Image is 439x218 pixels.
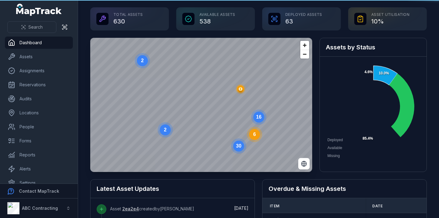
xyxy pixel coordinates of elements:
[270,204,279,209] span: Item
[5,37,73,49] a: Dashboard
[164,127,167,132] text: 2
[269,184,420,193] h2: Overdue & Missing Assets
[5,65,73,77] a: Assignments
[28,24,43,30] span: Search
[326,43,420,52] h2: Assets by Status
[5,177,73,189] a: Settings
[141,58,144,63] text: 2
[5,51,73,63] a: Assets
[110,206,194,211] span: Asset created by [PERSON_NAME]
[97,184,248,193] h2: Latest Asset Updates
[5,93,73,105] a: Audits
[234,205,248,211] span: [DATE]
[300,41,309,50] button: Zoom in
[122,206,139,212] a: 2ea2e4
[300,50,309,59] button: Zoom out
[327,154,340,158] span: Missing
[298,158,310,170] button: Switch to Satellite View
[5,149,73,161] a: Reports
[327,138,343,142] span: Deployed
[19,188,59,194] strong: Contact MapTrack
[90,38,312,172] canvas: Map
[256,114,262,120] text: 16
[327,146,342,150] span: Available
[7,21,56,33] button: Search
[16,4,62,16] a: MapTrack
[5,135,73,147] a: Forms
[253,132,256,137] text: 6
[5,121,73,133] a: People
[236,143,241,148] text: 30
[234,205,248,211] time: 06/09/2025, 10:38:48 am
[5,163,73,175] a: Alerts
[22,205,58,211] strong: ABC Contracting
[372,204,383,209] span: Date
[5,107,73,119] a: Locations
[5,79,73,91] a: Reservations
